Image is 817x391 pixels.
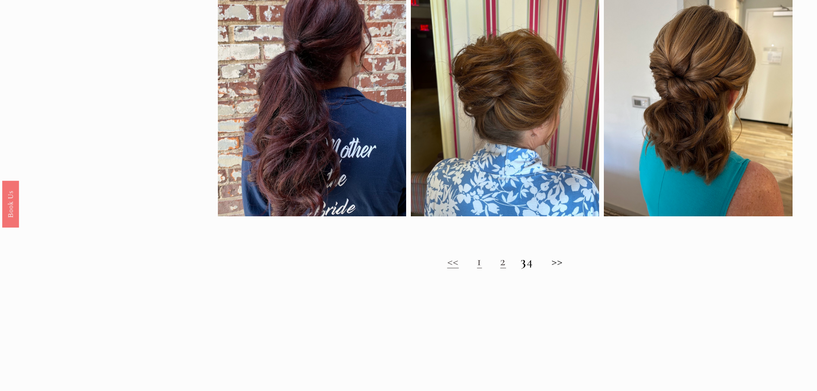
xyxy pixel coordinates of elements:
[477,253,482,269] a: 1
[447,253,459,269] a: <<
[500,253,506,269] a: 2
[2,180,19,227] a: Book Us
[521,253,527,269] strong: 3
[218,254,793,269] h2: 4 >>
